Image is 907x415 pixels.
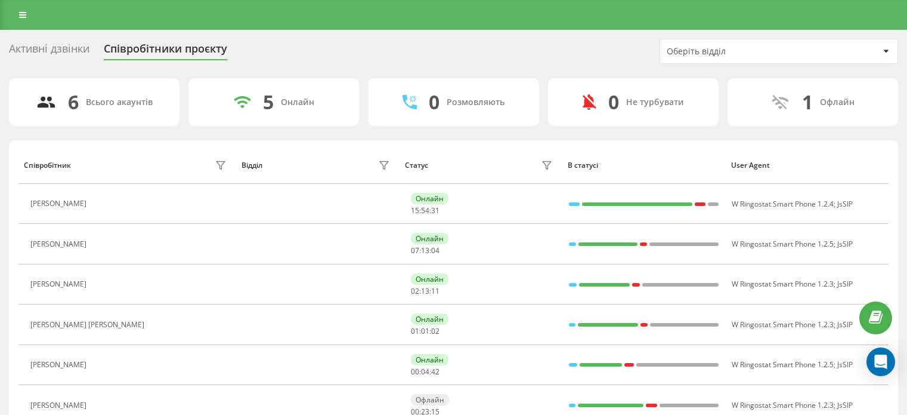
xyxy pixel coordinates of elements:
[411,286,419,296] span: 02
[431,205,439,216] span: 31
[30,199,89,208] div: [PERSON_NAME]
[667,47,809,57] div: Оберіть відділ
[411,205,419,216] span: 15
[837,279,853,289] span: JsSIP
[411,287,439,296] div: : :
[568,161,720,170] div: В статусі
[411,207,439,215] div: : :
[431,286,439,296] span: 11
[411,368,439,376] div: : :
[866,348,895,376] div: Open Intercom Messenger
[837,199,853,209] span: JsSIP
[431,326,439,336] span: 02
[411,394,449,405] div: Офлайн
[405,161,428,170] div: Статус
[731,161,883,170] div: User Agent
[24,161,71,170] div: Співробітник
[820,97,855,107] div: Офлайн
[421,286,429,296] span: 13
[837,239,853,249] span: JsSIP
[732,400,834,410] span: W Ringostat Smart Phone 1.2.3
[447,97,504,107] div: Розмовляють
[30,280,89,288] div: [PERSON_NAME]
[30,361,89,369] div: [PERSON_NAME]
[608,91,619,113] div: 0
[431,367,439,377] span: 42
[30,321,147,329] div: [PERSON_NAME] [PERSON_NAME]
[421,245,429,256] span: 13
[411,245,419,256] span: 07
[732,319,834,330] span: W Ringostat Smart Phone 1.2.3
[411,367,419,377] span: 00
[30,401,89,410] div: [PERSON_NAME]
[104,42,227,61] div: Співробітники проєкту
[9,42,89,61] div: Активні дзвінки
[411,354,448,365] div: Онлайн
[411,313,448,325] div: Онлайн
[429,91,439,113] div: 0
[802,91,813,113] div: 1
[837,319,853,330] span: JsSIP
[431,245,439,256] span: 04
[411,247,439,255] div: : :
[732,279,834,289] span: W Ringostat Smart Phone 1.2.3
[30,240,89,248] div: [PERSON_NAME]
[411,233,448,244] div: Онлайн
[421,326,429,336] span: 01
[732,239,834,249] span: W Ringostat Smart Phone 1.2.5
[411,326,419,336] span: 01
[411,327,439,336] div: : :
[837,400,853,410] span: JsSIP
[86,97,153,107] div: Всього акаунтів
[732,359,834,370] span: W Ringostat Smart Phone 1.2.5
[732,199,834,209] span: W Ringostat Smart Phone 1.2.4
[421,205,429,216] span: 54
[626,97,684,107] div: Не турбувати
[411,193,448,204] div: Онлайн
[263,91,274,113] div: 5
[837,359,853,370] span: JsSIP
[68,91,79,113] div: 6
[421,367,429,377] span: 04
[411,273,448,285] div: Онлайн
[281,97,314,107] div: Онлайн
[242,161,262,170] div: Відділ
